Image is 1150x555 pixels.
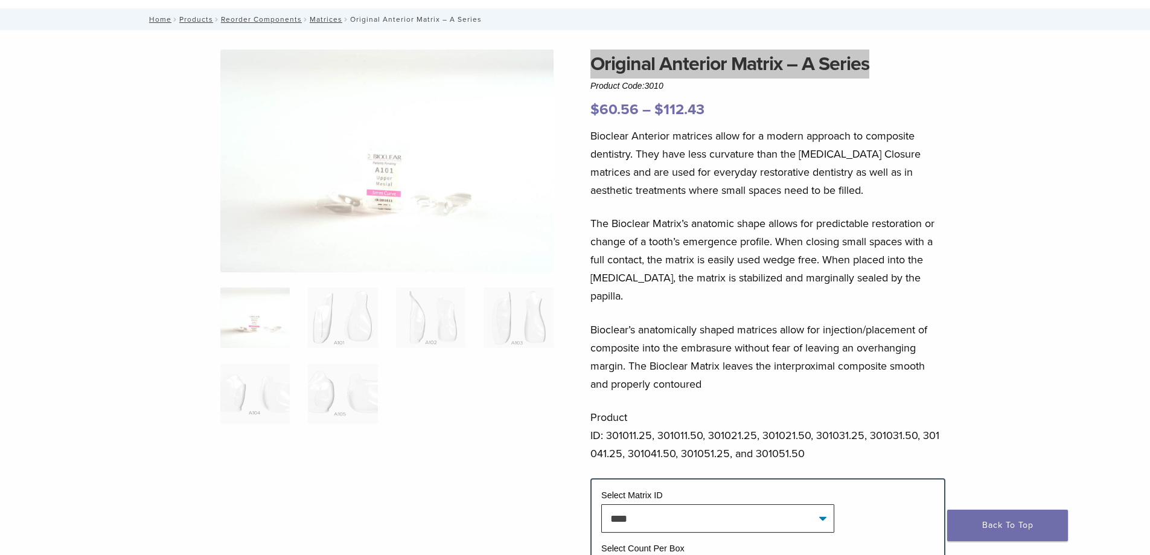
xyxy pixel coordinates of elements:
bdi: 60.56 [590,101,639,118]
p: Bioclear Anterior matrices allow for a modern approach to composite dentistry. They have less cur... [590,127,945,199]
img: Anterior-Original-A-Series-Matrices-324x324.jpg [220,287,290,348]
span: – [642,101,651,118]
img: Original Anterior Matrix - A Series - Image 2 [308,287,377,348]
span: $ [590,101,599,118]
a: Reorder Components [221,15,302,24]
label: Select Count Per Box [601,544,685,553]
p: Product ID: 301011.25, 301011.50, 301021.25, 301021.50, 301031.25, 301031.50, 301041.25, 301041.5... [590,408,945,463]
img: Original Anterior Matrix - A Series - Image 5 [220,364,290,424]
img: Original Anterior Matrix - A Series - Image 4 [484,287,553,348]
span: / [171,16,179,22]
img: Original Anterior Matrix - A Series - Image 6 [308,364,377,424]
span: / [342,16,350,22]
nav: Original Anterior Matrix – A Series [141,8,1010,30]
bdi: 112.43 [654,101,704,118]
img: Anterior Original A Series Matrices [220,50,554,272]
span: 3010 [645,81,663,91]
a: Products [179,15,213,24]
a: Back To Top [947,510,1068,541]
p: Bioclear’s anatomically shaped matrices allow for injection/placement of composite into the embra... [590,321,945,393]
span: $ [654,101,663,118]
img: Original Anterior Matrix - A Series - Image 3 [396,287,465,348]
span: / [302,16,310,22]
span: Product Code: [590,81,663,91]
p: The Bioclear Matrix’s anatomic shape allows for predictable restoration or change of a tooth’s em... [590,214,945,305]
label: Select Matrix ID [601,490,663,500]
a: Matrices [310,15,342,24]
span: / [213,16,221,22]
h1: Original Anterior Matrix – A Series [590,50,945,79]
a: Home [145,15,171,24]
